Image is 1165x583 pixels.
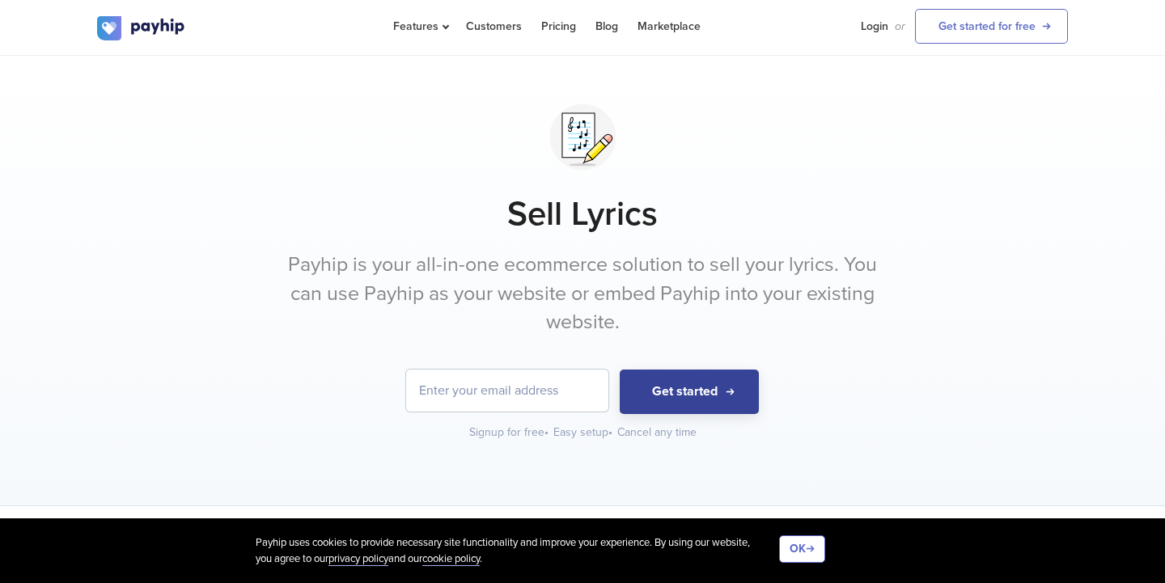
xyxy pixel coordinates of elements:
[544,425,549,439] span: •
[97,194,1068,234] h1: Sell Lyrics
[406,370,608,412] input: Enter your email address
[97,16,186,40] img: logo.svg
[779,535,825,563] button: OK
[256,535,779,567] div: Payhip uses cookies to provide necessary site functionality and improve your experience. By using...
[617,425,697,441] div: Cancel any time
[608,425,612,439] span: •
[553,425,614,441] div: Easy setup
[915,9,1068,44] a: Get started for free
[542,96,624,178] img: svg+xml;utf8,%3Csvg%20viewBox%3D%220%200%20100%20100%22%20xmlns%3D%22http%3A%2F%2Fwww.w3.org%2F20...
[279,251,886,337] p: Payhip is your all-in-one ecommerce solution to sell your lyrics. You can use Payhip as your webs...
[328,552,388,566] a: privacy policy
[469,425,550,441] div: Signup for free
[620,370,759,414] button: Get started
[422,552,480,566] a: cookie policy
[393,19,447,33] span: Features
